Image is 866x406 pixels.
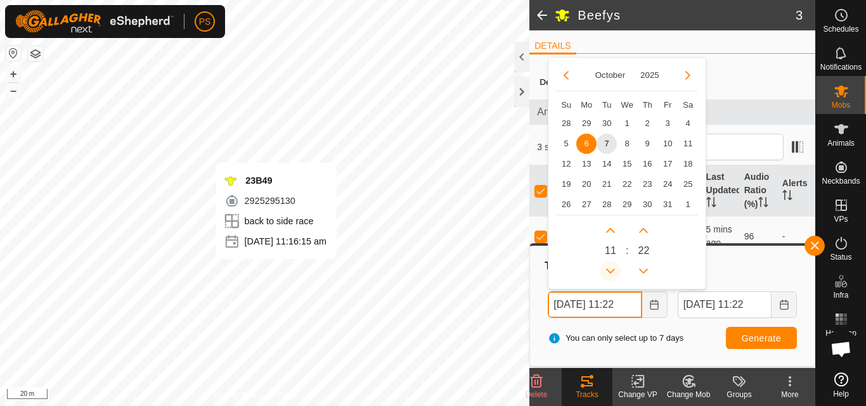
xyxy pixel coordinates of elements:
span: Status [830,253,851,261]
span: Notifications [820,63,862,71]
td: 10 [657,134,678,154]
span: Help [833,390,849,398]
span: Heatmap [825,329,856,337]
td: 29 [617,194,637,215]
td: 4 [678,113,698,134]
td: 8 [617,134,637,154]
div: Change Mob [663,389,714,400]
td: 15 [617,154,637,174]
td: 13 [576,154,597,174]
td: 5 [556,134,576,154]
td: 28 [597,194,617,215]
td: 21 [597,174,617,194]
td: 11 [678,134,698,154]
button: Generate [726,327,797,349]
div: Open chat [822,330,860,368]
p-sorticon: Activate to sort [706,199,716,209]
td: 27 [576,194,597,215]
span: Generate [742,333,781,343]
td: 1 [617,113,637,134]
td: 2 [637,113,657,134]
td: - [777,216,815,257]
span: VPs [834,215,848,223]
td: 6 [576,134,597,154]
span: 3 selected of 3 [537,141,630,154]
td: 30 [637,194,657,215]
td: 31 [657,194,678,215]
span: 1 [678,194,698,215]
span: Su [561,100,571,110]
div: Tracks [562,389,612,400]
div: Groups [714,389,765,400]
span: 7 Oct 2025, 11:16 am [706,224,732,248]
td: 25 [678,174,698,194]
div: Tracks [543,258,802,274]
button: Choose Date [642,291,668,318]
td: 26 [556,194,576,215]
img: Gallagher Logo [15,10,174,33]
button: Choose Month [590,68,630,82]
span: 3 [657,113,678,134]
div: [DATE] 11:16:15 am [224,234,326,249]
button: – [6,83,21,98]
div: Change VP [612,389,663,400]
a: Privacy Policy [215,390,262,401]
th: Audio Ratio (%) [739,165,777,217]
td: 30 [597,113,617,134]
span: 7 [597,134,617,154]
td: 23 [637,174,657,194]
div: Choose Date [548,57,706,290]
td: 19 [556,174,576,194]
span: Mo [581,100,592,110]
td: 24 [657,174,678,194]
span: : [626,243,628,258]
td: 17 [657,154,678,174]
div: More [765,389,815,400]
td: 12 [556,154,576,174]
span: 11 [605,243,616,258]
th: Last Updated [701,165,739,217]
div: back to side race [224,213,326,229]
a: Help [816,367,866,403]
td: 16 [637,154,657,174]
button: + [6,67,21,82]
span: You can only select up to 7 days [548,332,683,345]
span: 14 [597,154,617,174]
td: 20 [576,174,597,194]
span: Th [643,100,652,110]
p-sorticon: Activate to sort [758,199,768,209]
td: 22 [617,174,637,194]
button: Choose Year [635,68,664,82]
span: PS [199,15,211,29]
span: Neckbands [822,177,860,185]
td: 9 [637,134,657,154]
p-button: Previous Hour [600,261,621,281]
li: DETAILS [529,39,576,54]
td: 18 [678,154,698,174]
